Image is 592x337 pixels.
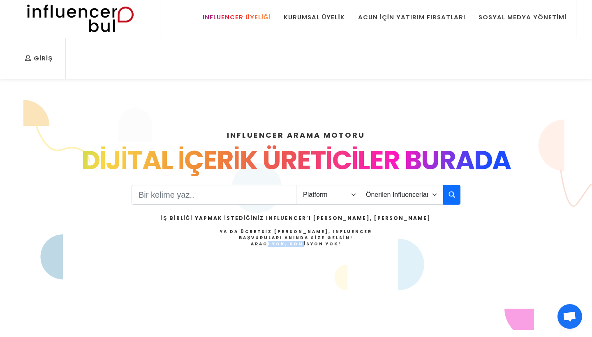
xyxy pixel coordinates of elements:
[557,304,582,329] a: Açık sohbet
[30,141,562,180] div: DİJİTAL İÇERİK ÜRETİCİLER BURADA
[251,241,341,247] strong: Aracı Yok, Komisyon Yok!
[479,13,567,22] div: Sosyal Medya Yönetimi
[284,13,345,22] div: Kurumsal Üyelik
[358,13,465,22] div: Acun İçin Yatırım Fırsatları
[18,38,59,79] a: Giriş
[161,215,431,222] h2: İş Birliği Yapmak İstediğiniz Influencer’ı [PERSON_NAME], [PERSON_NAME]
[30,129,562,141] h4: INFLUENCER ARAMA MOTORU
[203,13,271,22] div: Influencer Üyeliği
[25,54,53,63] div: Giriş
[132,185,296,205] input: Search
[161,229,431,247] h4: Ya da Ücretsiz [PERSON_NAME], Influencer Başvuruları Anında Size Gelsin!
